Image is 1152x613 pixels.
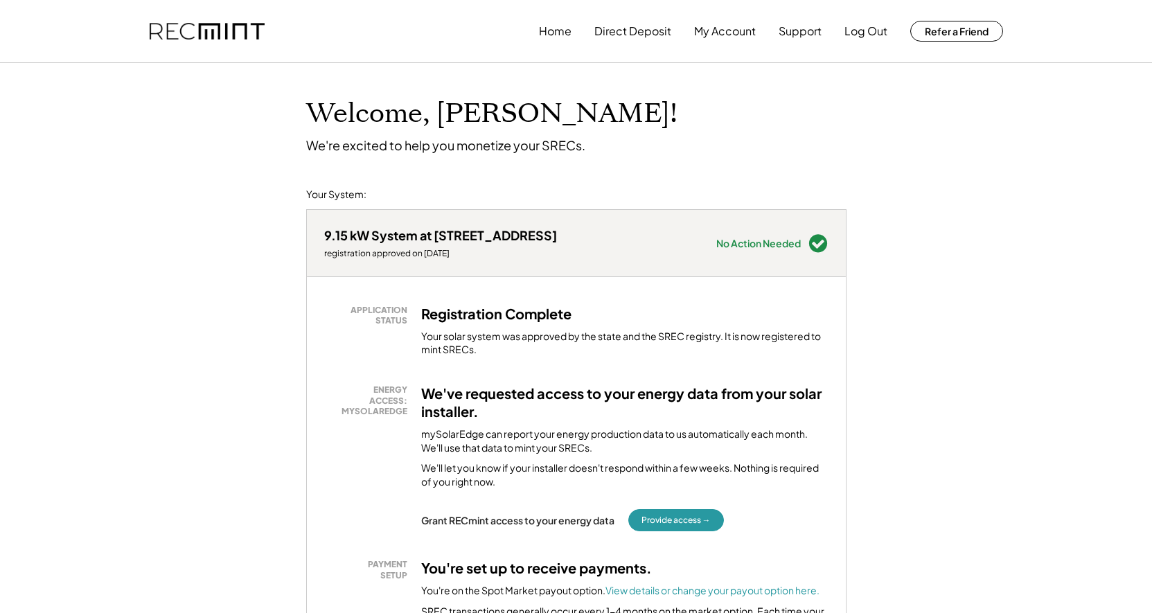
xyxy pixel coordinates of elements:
[306,98,677,130] h1: Welcome, [PERSON_NAME]!
[594,17,671,45] button: Direct Deposit
[150,23,265,40] img: recmint-logotype%403x.png
[421,514,614,526] div: Grant RECmint access to your energy data
[421,584,819,598] div: You're on the Spot Market payout option.
[421,305,571,323] h3: Registration Complete
[306,137,585,153] div: We're excited to help you monetize your SRECs.
[331,305,407,326] div: APPLICATION STATUS
[539,17,571,45] button: Home
[421,384,828,420] h3: We've requested access to your energy data from your solar installer.
[421,427,828,454] div: mySolarEdge can report your energy production data to us automatically each month. We'll use that...
[694,17,756,45] button: My Account
[331,384,407,417] div: ENERGY ACCESS: MYSOLAREDGE
[605,584,819,596] a: View details or change your payout option here.
[716,238,801,248] div: No Action Needed
[306,188,366,202] div: Your System:
[421,461,828,488] div: We'll let you know if your installer doesn't respond within a few weeks. Nothing is required of y...
[421,330,828,357] div: Your solar system was approved by the state and the SREC registry. It is now registered to mint S...
[779,17,822,45] button: Support
[421,559,652,577] h3: You're set up to receive payments.
[844,17,887,45] button: Log Out
[324,227,557,243] div: 9.15 kW System at [STREET_ADDRESS]
[628,509,724,531] button: Provide access →
[910,21,1003,42] button: Refer a Friend
[331,559,407,580] div: PAYMENT SETUP
[324,248,557,259] div: registration approved on [DATE]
